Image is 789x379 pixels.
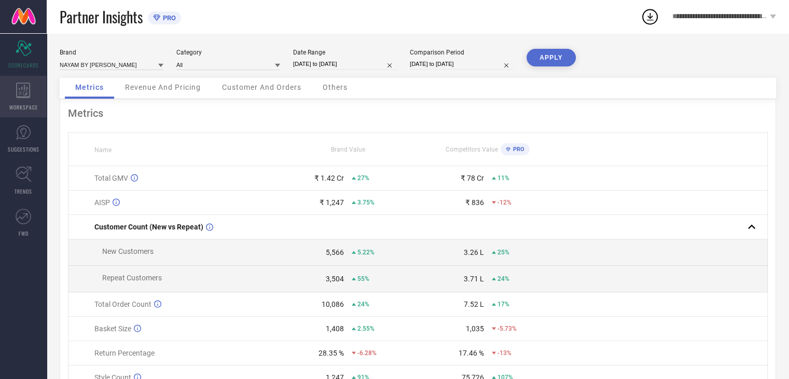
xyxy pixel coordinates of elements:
[497,275,509,282] span: 24%
[641,7,659,26] div: Open download list
[176,49,280,56] div: Category
[102,247,154,255] span: New Customers
[293,59,397,70] input: Select date range
[497,199,511,206] span: -12%
[510,146,524,153] span: PRO
[461,174,484,182] div: ₹ 78 Cr
[357,325,375,332] span: 2.55%
[94,300,151,308] span: Total Order Count
[60,49,163,56] div: Brand
[466,324,484,333] div: 1,035
[222,83,301,91] span: Customer And Orders
[94,174,128,182] span: Total GMV
[497,349,511,357] span: -13%
[527,49,576,66] button: APPLY
[8,145,39,153] span: SUGGESTIONS
[410,59,514,70] input: Select comparison period
[446,146,498,153] span: Competitors Value
[459,349,484,357] div: 17.46 %
[94,146,112,154] span: Name
[464,275,484,283] div: 3.71 L
[68,107,768,119] div: Metrics
[323,83,348,91] span: Others
[94,198,110,207] span: AISP
[125,83,201,91] span: Revenue And Pricing
[357,174,369,182] span: 27%
[102,274,162,282] span: Repeat Customers
[497,301,509,308] span: 17%
[320,198,344,207] div: ₹ 1,247
[160,14,176,22] span: PRO
[464,300,484,308] div: 7.52 L
[357,199,375,206] span: 3.75%
[314,174,344,182] div: ₹ 1.42 Cr
[60,6,143,28] span: Partner Insights
[75,83,104,91] span: Metrics
[465,198,484,207] div: ₹ 836
[94,223,203,231] span: Customer Count (New vs Repeat)
[410,49,514,56] div: Comparison Period
[326,275,344,283] div: 3,504
[357,301,369,308] span: 24%
[357,349,377,357] span: -6.28%
[497,325,517,332] span: -5.73%
[322,300,344,308] div: 10,086
[497,249,509,256] span: 25%
[357,275,369,282] span: 55%
[331,146,365,153] span: Brand Value
[15,187,32,195] span: TRENDS
[319,349,344,357] div: 28.35 %
[497,174,509,182] span: 11%
[94,324,131,333] span: Basket Size
[464,248,484,256] div: 3.26 L
[326,248,344,256] div: 5,566
[94,349,155,357] span: Return Percentage
[293,49,397,56] div: Date Range
[19,229,29,237] span: FWD
[9,103,38,111] span: WORKSPACE
[326,324,344,333] div: 1,408
[357,249,375,256] span: 5.22%
[8,61,39,69] span: SCORECARDS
